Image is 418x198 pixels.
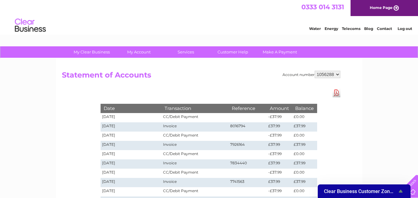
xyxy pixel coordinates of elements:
a: My Account [113,46,164,58]
a: Water [309,26,321,31]
h2: Statement of Accounts [62,71,340,82]
a: Make A Payment [254,46,305,58]
td: [DATE] [101,141,162,150]
td: [DATE] [101,132,162,141]
td: £0.00 [292,150,317,159]
a: Download Pdf [333,88,340,97]
th: Amount [267,104,292,113]
td: £37.99 [292,159,317,169]
td: CC/Debit Payment [162,169,228,178]
a: 0333 014 3131 [301,3,344,11]
td: -£37.99 [267,150,292,159]
td: Invoice [162,122,228,132]
td: CC/Debit Payment [162,150,228,159]
a: My Clear Business [66,46,117,58]
div: Account number [282,71,340,78]
td: £37.99 [292,141,317,150]
td: Invoice [162,178,228,187]
td: [DATE] [101,187,162,196]
th: Transaction [162,104,228,113]
td: [DATE] [101,178,162,187]
th: Balance [292,104,317,113]
td: Invoice [162,159,228,169]
td: £0.00 [292,113,317,122]
td: -£37.99 [267,169,292,178]
td: [DATE] [101,159,162,169]
th: Date [101,104,162,113]
td: [DATE] [101,169,162,178]
td: £37.99 [267,122,292,132]
td: -£37.99 [267,113,292,122]
a: Log out [398,26,412,31]
a: Customer Help [207,46,258,58]
td: -£37.99 [267,187,292,196]
td: [DATE] [101,122,162,132]
td: CC/Debit Payment [162,132,228,141]
td: CC/Debit Payment [162,113,228,122]
a: Contact [377,26,392,31]
td: £0.00 [292,132,317,141]
img: logo.png [15,16,46,35]
td: [DATE] [101,113,162,122]
td: £37.99 [267,178,292,187]
td: £37.99 [267,141,292,150]
div: Clear Business is a trading name of Verastar Limited (registered in [GEOGRAPHIC_DATA] No. 3667643... [63,3,356,30]
td: 7834440 [229,159,267,169]
td: 7741563 [229,178,267,187]
a: Blog [364,26,373,31]
td: 7926164 [229,141,267,150]
th: Reference [229,104,267,113]
td: £37.99 [267,159,292,169]
td: 8016794 [229,122,267,132]
td: £37.99 [292,178,317,187]
td: -£37.99 [267,132,292,141]
td: [DATE] [101,150,162,159]
a: Energy [325,26,338,31]
td: CC/Debit Payment [162,187,228,196]
td: Invoice [162,141,228,150]
td: £0.00 [292,187,317,196]
td: £37.99 [292,122,317,132]
a: Services [160,46,211,58]
button: Show survey - Clear Business Customer Zone Survey [324,187,404,195]
span: Clear Business Customer Zone Survey [324,188,397,194]
a: Telecoms [342,26,360,31]
td: £0.00 [292,169,317,178]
